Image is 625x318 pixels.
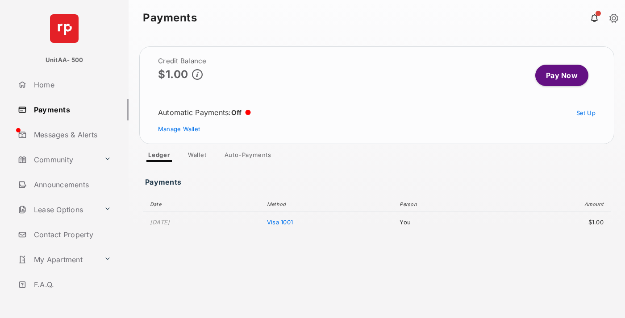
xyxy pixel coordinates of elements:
[158,125,200,132] a: Manage Wallet
[14,199,100,220] a: Lease Options
[395,198,493,211] th: Person
[181,151,214,162] a: Wallet
[14,149,100,170] a: Community
[14,99,129,120] a: Payments
[145,178,184,182] h3: Payments
[14,224,129,245] a: Contact Property
[576,109,596,116] a: Set Up
[14,124,129,145] a: Messages & Alerts
[158,68,188,80] p: $1.00
[143,12,197,23] strong: Payments
[150,219,170,226] time: [DATE]
[141,151,177,162] a: Ledger
[14,274,129,295] a: F.A.Q.
[14,249,100,270] a: My Apartment
[231,108,242,117] span: Off
[217,151,279,162] a: Auto-Payments
[267,219,293,226] span: Visa 1001
[493,211,611,233] td: $1.00
[46,56,83,65] p: UnitAA- 500
[158,58,207,65] h2: Credit Balance
[143,198,262,211] th: Date
[158,108,251,117] div: Automatic Payments :
[493,198,611,211] th: Amount
[50,14,79,43] img: svg+xml;base64,PHN2ZyB4bWxucz0iaHR0cDovL3d3dy53My5vcmcvMjAwMC9zdmciIHdpZHRoPSI2NCIgaGVpZ2h0PSI2NC...
[14,74,129,95] a: Home
[395,211,493,233] td: You
[262,198,395,211] th: Method
[14,174,129,195] a: Announcements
